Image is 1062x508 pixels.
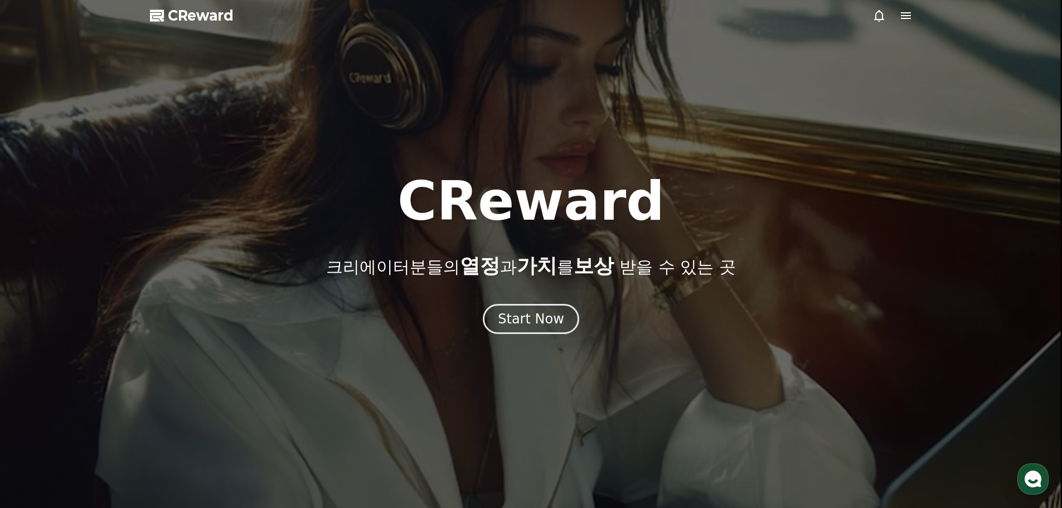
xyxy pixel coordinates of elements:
[483,315,579,326] a: Start Now
[397,175,665,228] h1: CReward
[460,254,500,277] span: 열정
[517,254,557,277] span: 가치
[498,310,564,328] div: Start Now
[150,7,234,25] a: CReward
[483,304,579,334] button: Start Now
[326,255,735,277] p: 크리에이터분들의 과 를 받을 수 있는 곳
[168,7,234,25] span: CReward
[574,254,614,277] span: 보상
